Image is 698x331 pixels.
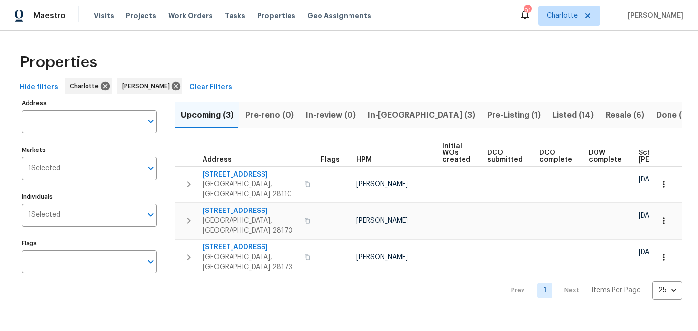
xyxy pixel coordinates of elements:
span: Initial WOs created [442,143,470,163]
span: HPM [356,156,372,163]
span: In-review (0) [306,108,356,122]
span: Resale (6) [606,108,644,122]
span: Maestro [33,11,66,21]
span: D0W complete [589,150,622,163]
span: DCO complete [539,150,572,163]
span: [PERSON_NAME] [356,217,408,224]
span: Projects [126,11,156,21]
span: Geo Assignments [307,11,371,21]
label: Address [22,100,157,106]
button: Open [144,255,158,269]
span: Visits [94,11,114,21]
span: Pre-reno (0) [245,108,294,122]
span: [PERSON_NAME] [122,81,174,91]
span: [GEOGRAPHIC_DATA], [GEOGRAPHIC_DATA] 28110 [203,180,298,199]
span: Flags [321,156,340,163]
label: Flags [22,241,157,246]
span: [PERSON_NAME] [356,181,408,188]
span: Listed (14) [553,108,594,122]
div: [PERSON_NAME] [117,78,182,94]
span: 1 Selected [29,164,60,173]
span: Tasks [225,12,245,19]
span: Charlotte [70,81,103,91]
button: Clear Filters [185,78,236,96]
span: [STREET_ADDRESS] [203,170,298,180]
span: [STREET_ADDRESS] [203,206,298,216]
span: Address [203,156,232,163]
span: Pre-Listing (1) [487,108,541,122]
a: Goto page 1 [537,283,552,298]
div: 25 [652,277,682,303]
span: 1 Selected [29,211,60,219]
span: [DATE] [639,212,659,219]
span: Upcoming (3) [181,108,233,122]
div: 91 [524,6,531,16]
p: Items Per Page [591,285,640,295]
button: Open [144,115,158,128]
label: Markets [22,147,157,153]
span: Properties [257,11,295,21]
span: [PERSON_NAME] [356,254,408,261]
span: Clear Filters [189,81,232,93]
span: [PERSON_NAME] [624,11,683,21]
span: Scheduled [PERSON_NAME] [639,150,694,163]
span: In-[GEOGRAPHIC_DATA] (3) [368,108,475,122]
label: Individuals [22,194,157,200]
span: Charlotte [547,11,578,21]
span: Work Orders [168,11,213,21]
button: Open [144,208,158,222]
span: Hide filters [20,81,58,93]
span: [STREET_ADDRESS] [203,242,298,252]
div: Charlotte [65,78,112,94]
nav: Pagination Navigation [502,281,682,300]
span: [GEOGRAPHIC_DATA], [GEOGRAPHIC_DATA] 28173 [203,216,298,236]
span: [DATE] [639,176,659,183]
span: [DATE] [639,249,659,256]
span: [GEOGRAPHIC_DATA], [GEOGRAPHIC_DATA] 28173 [203,252,298,272]
button: Hide filters [16,78,62,96]
button: Open [144,161,158,175]
span: DCO submitted [487,150,523,163]
span: Properties [20,58,97,67]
